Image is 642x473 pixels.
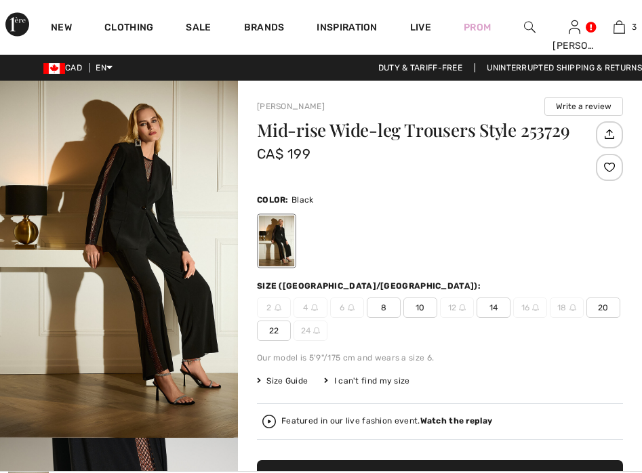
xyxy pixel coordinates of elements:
[550,297,584,318] span: 18
[5,11,29,38] img: 1ère Avenue
[569,304,576,311] img: ring-m.svg
[324,375,409,387] div: I can't find my size
[186,22,211,36] a: Sale
[257,195,289,205] span: Color:
[257,297,291,318] span: 2
[632,21,637,33] span: 3
[410,20,431,35] a: Live
[51,22,72,36] a: New
[294,297,327,318] span: 4
[292,195,314,205] span: Black
[598,123,620,146] img: Share
[43,63,65,74] img: Canadian Dollar
[43,63,87,73] span: CAD
[586,297,620,318] span: 20
[281,417,492,426] div: Featured in our live fashion event.
[257,121,593,139] h1: Mid-rise Wide-leg Trousers Style 253729
[313,327,320,334] img: ring-m.svg
[569,20,580,33] a: Sign In
[257,102,325,111] a: [PERSON_NAME]
[311,304,318,311] img: ring-m.svg
[367,297,401,318] span: 8
[403,297,437,318] span: 10
[244,22,285,36] a: Brands
[532,304,539,311] img: ring-m.svg
[614,19,625,35] img: My Bag
[348,304,355,311] img: ring-m.svg
[544,97,623,116] button: Write a review
[569,19,580,35] img: My Info
[477,297,510,318] span: 14
[257,321,291,341] span: 22
[259,215,294,266] div: Black
[257,280,483,292] div: Size ([GEOGRAPHIC_DATA]/[GEOGRAPHIC_DATA]):
[257,146,310,162] span: CA$ 199
[257,375,308,387] span: Size Guide
[524,19,536,35] img: search the website
[513,297,547,318] span: 16
[459,304,466,311] img: ring-m.svg
[294,321,327,341] span: 24
[104,22,153,36] a: Clothing
[262,415,276,428] img: Watch the replay
[553,39,596,53] div: [PERSON_NAME]
[257,352,623,364] div: Our model is 5'9"/175 cm and wears a size 6.
[598,19,641,35] a: 3
[464,20,491,35] a: Prom
[420,416,493,426] strong: Watch the replay
[330,297,364,318] span: 6
[440,297,474,318] span: 12
[317,22,377,36] span: Inspiration
[275,304,281,311] img: ring-m.svg
[96,63,113,73] span: EN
